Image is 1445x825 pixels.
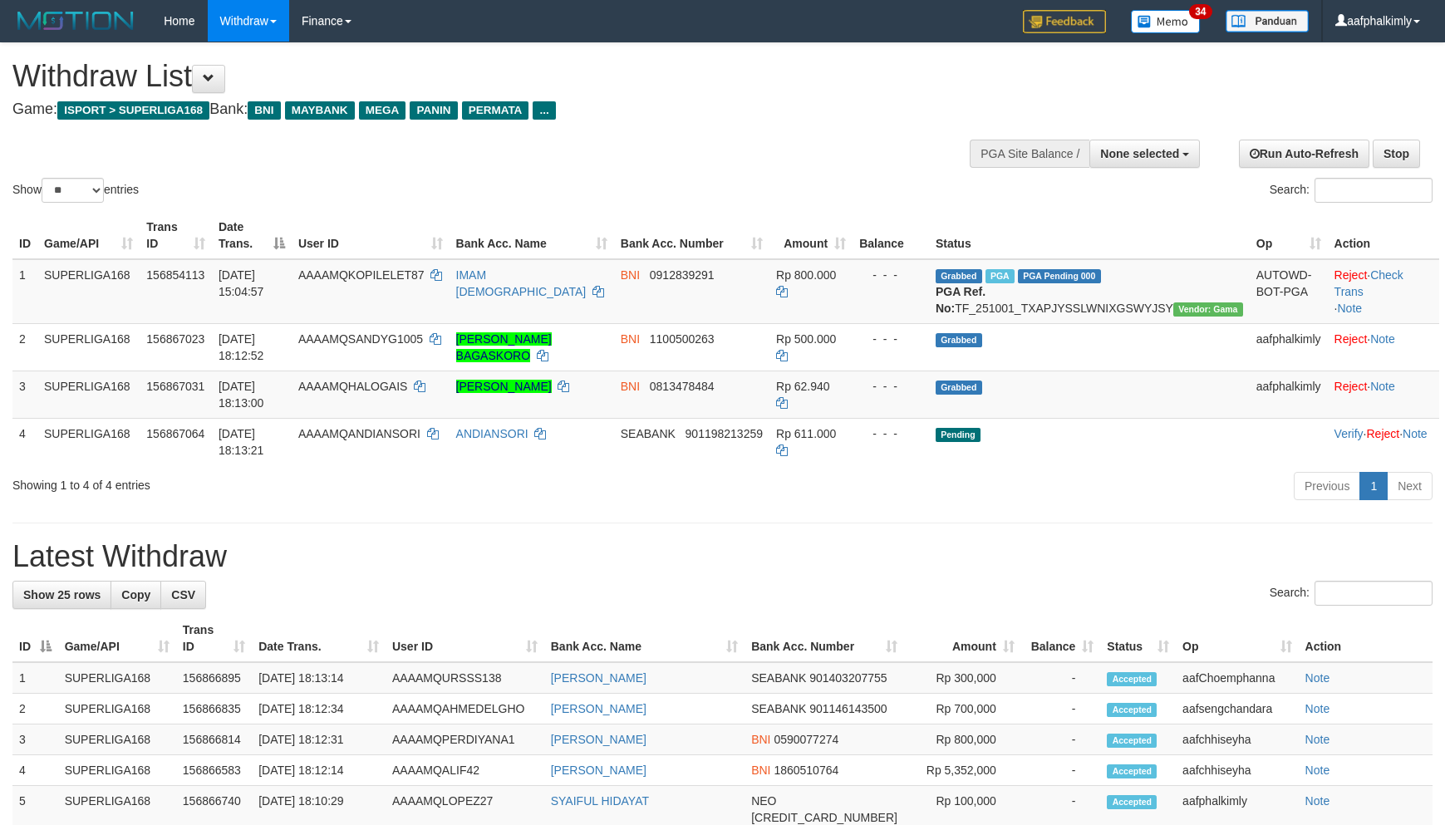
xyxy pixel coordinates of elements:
[751,811,897,824] span: Copy 5859459223534313 to clipboard
[1189,4,1212,19] span: 34
[751,794,776,808] span: NEO
[936,381,982,395] span: Grabbed
[1176,724,1298,755] td: aafchhiseyha
[37,259,140,324] td: SUPERLIGA168
[1387,472,1433,500] a: Next
[12,178,139,203] label: Show entries
[936,285,985,315] b: PGA Ref. No:
[904,724,1021,755] td: Rp 800,000
[1226,10,1309,32] img: panduan.png
[1328,323,1439,371] td: ·
[12,212,37,259] th: ID
[1250,259,1328,324] td: AUTOWD-BOT-PGA
[58,694,176,724] td: SUPERLIGA168
[1176,755,1298,786] td: aafchhiseyha
[1328,371,1439,418] td: ·
[551,671,646,685] a: [PERSON_NAME]
[1334,427,1364,440] a: Verify
[1107,672,1157,686] span: Accepted
[621,427,676,440] span: SEABANK
[1089,140,1200,168] button: None selected
[776,380,830,393] span: Rp 62.940
[219,268,264,298] span: [DATE] 15:04:57
[936,428,981,442] span: Pending
[298,332,423,346] span: AAAAMQSANDYG1005
[904,615,1021,662] th: Amount: activate to sort column ascending
[456,268,587,298] a: IMAM [DEMOGRAPHIC_DATA]
[1305,671,1330,685] a: Note
[1239,140,1369,168] a: Run Auto-Refresh
[551,733,646,746] a: [PERSON_NAME]
[285,101,355,120] span: MAYBANK
[650,332,715,346] span: Copy 1100500263 to clipboard
[1023,10,1106,33] img: Feedback.jpg
[904,755,1021,786] td: Rp 5,352,000
[1107,734,1157,748] span: Accepted
[386,694,544,724] td: AAAAMQAHMEDELGHO
[252,755,386,786] td: [DATE] 18:12:14
[219,427,264,457] span: [DATE] 18:13:21
[12,581,111,609] a: Show 25 rows
[12,615,58,662] th: ID: activate to sort column descending
[410,101,457,120] span: PANIN
[111,581,161,609] a: Copy
[58,724,176,755] td: SUPERLIGA168
[1359,472,1388,500] a: 1
[1373,140,1420,168] a: Stop
[456,427,528,440] a: ANDIANSORI
[252,694,386,724] td: [DATE] 18:12:34
[176,694,252,724] td: 156866835
[456,380,552,393] a: [PERSON_NAME]
[140,212,212,259] th: Trans ID: activate to sort column ascending
[212,212,292,259] th: Date Trans.: activate to sort column descending
[621,332,640,346] span: BNI
[1315,581,1433,606] input: Search:
[386,615,544,662] th: User ID: activate to sort column ascending
[298,380,407,393] span: AAAAMQHALOGAIS
[1315,178,1433,203] input: Search:
[37,371,140,418] td: SUPERLIGA168
[219,380,264,410] span: [DATE] 18:13:00
[551,794,649,808] a: SYAIFUL HIDAYAT
[1337,302,1362,315] a: Note
[298,268,425,282] span: AAAAMQKOPILELET87
[12,662,58,694] td: 1
[1021,694,1101,724] td: -
[1334,380,1368,393] a: Reject
[1100,147,1179,160] span: None selected
[1370,332,1395,346] a: Note
[621,380,640,393] span: BNI
[904,694,1021,724] td: Rp 700,000
[176,662,252,694] td: 156866895
[1305,702,1330,715] a: Note
[751,764,770,777] span: BNI
[1131,10,1201,33] img: Button%20Memo.svg
[614,212,769,259] th: Bank Acc. Number: activate to sort column ascending
[929,259,1250,324] td: TF_251001_TXAPJYSSLWNIXGSWYJSY
[12,8,139,33] img: MOTION_logo.png
[12,101,946,118] h4: Game: Bank:
[146,380,204,393] span: 156867031
[1107,703,1157,717] span: Accepted
[462,101,529,120] span: PERMATA
[621,268,640,282] span: BNI
[1021,755,1101,786] td: -
[929,212,1250,259] th: Status
[551,764,646,777] a: [PERSON_NAME]
[1250,212,1328,259] th: Op: activate to sort column ascending
[58,755,176,786] td: SUPERLIGA168
[146,427,204,440] span: 156867064
[57,101,209,120] span: ISPORT > SUPERLIGA168
[1299,615,1433,662] th: Action
[1305,764,1330,777] a: Note
[1370,380,1395,393] a: Note
[853,212,929,259] th: Balance
[1176,694,1298,724] td: aafsengchandara
[769,212,853,259] th: Amount: activate to sort column ascending
[809,702,887,715] span: Copy 901146143500 to clipboard
[1403,427,1428,440] a: Note
[292,212,450,259] th: User ID: activate to sort column ascending
[176,615,252,662] th: Trans ID: activate to sort column ascending
[12,755,58,786] td: 4
[359,101,406,120] span: MEGA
